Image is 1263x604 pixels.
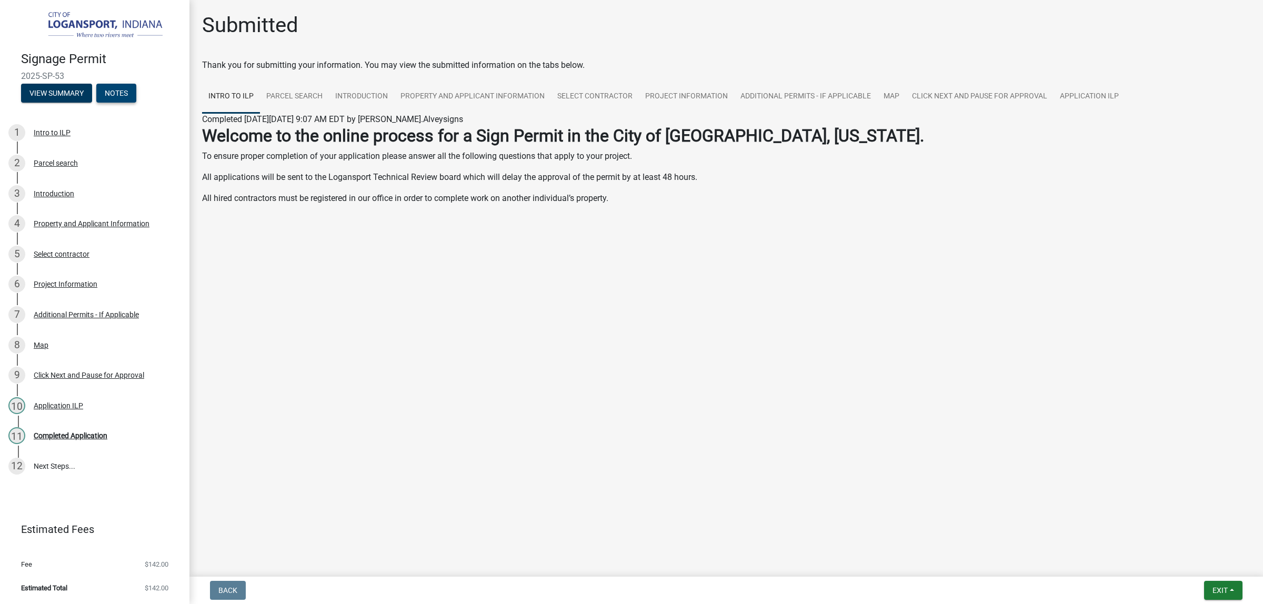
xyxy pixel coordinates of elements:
p: To ensure proper completion of your application please answer all the following questions that ap... [202,150,1250,163]
span: Completed [DATE][DATE] 9:07 AM EDT by [PERSON_NAME].Alveysigns [202,114,463,124]
div: Parcel search [34,159,78,167]
wm-modal-confirm: Summary [21,89,92,98]
div: 3 [8,185,25,202]
div: Select contractor [34,250,89,258]
wm-modal-confirm: Notes [96,89,136,98]
button: View Summary [21,84,92,103]
p: All hired contractors must be registered in our office in order to complete work on another indiv... [202,192,1250,205]
button: Exit [1204,581,1242,600]
span: $142.00 [145,561,168,568]
span: Fee [21,561,32,568]
div: Intro to ILP [34,129,71,136]
div: Completed Application [34,432,107,439]
div: 12 [8,458,25,475]
img: City of Logansport, Indiana [21,11,173,41]
div: Click Next and Pause for Approval [34,371,144,379]
a: Select contractor [551,80,639,114]
div: 8 [8,337,25,354]
div: 7 [8,306,25,323]
div: 4 [8,215,25,232]
div: Property and Applicant Information [34,220,149,227]
a: Project Information [639,80,734,114]
a: Parcel search [260,80,329,114]
a: Property and Applicant Information [394,80,551,114]
div: 2 [8,155,25,172]
div: Thank you for submitting your information. You may view the submitted information on the tabs below. [202,59,1250,72]
span: Back [218,586,237,595]
button: Notes [96,84,136,103]
div: 9 [8,367,25,384]
a: Intro to ILP [202,80,260,114]
strong: Welcome to the online process for a Sign Permit in the City of [GEOGRAPHIC_DATA], [US_STATE]. [202,126,924,146]
div: 11 [8,427,25,444]
a: Map [877,80,906,114]
span: Exit [1212,586,1228,595]
span: $142.00 [145,585,168,591]
div: 6 [8,276,25,293]
h1: Submitted [202,13,298,38]
span: Estimated Total [21,585,67,591]
a: Application ILP [1054,80,1125,114]
div: 1 [8,124,25,141]
a: Click Next and Pause for Approval [906,80,1054,114]
div: Introduction [34,190,74,197]
div: Additional Permits - If Applicable [34,311,139,318]
h4: Signage Permit [21,52,181,67]
div: 10 [8,397,25,414]
button: Back [210,581,246,600]
div: Application ILP [34,402,83,409]
span: 2025-SP-53 [21,71,168,81]
a: Estimated Fees [8,519,173,540]
div: Project Information [34,280,97,288]
a: Introduction [329,80,394,114]
p: All applications will be sent to the Logansport Technical Review board which will delay the appro... [202,171,1250,184]
div: 5 [8,246,25,263]
div: Map [34,341,48,349]
a: Additional Permits - If Applicable [734,80,877,114]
